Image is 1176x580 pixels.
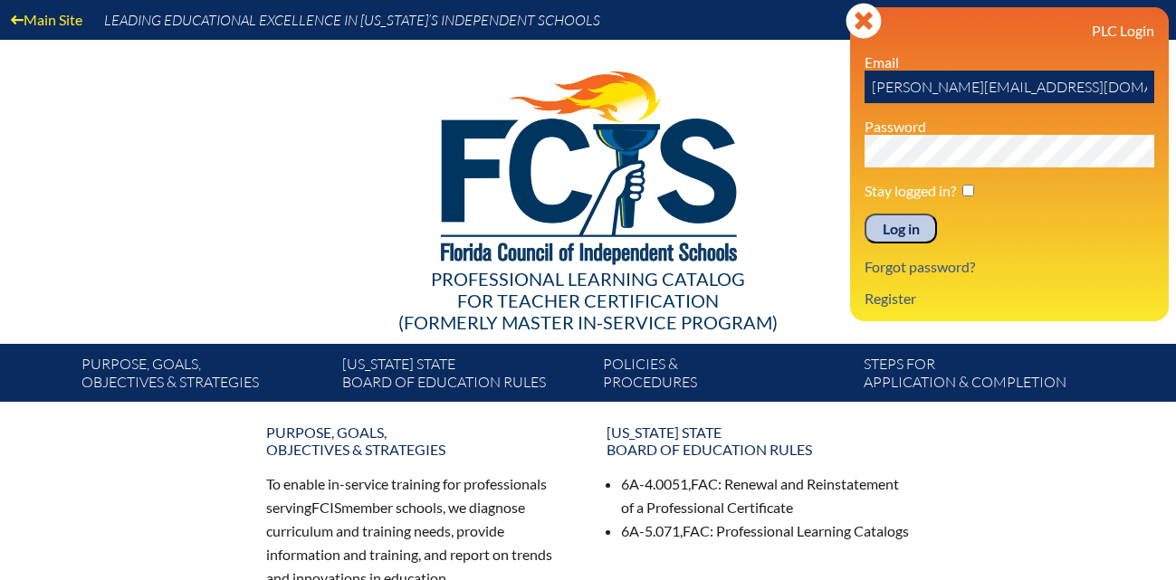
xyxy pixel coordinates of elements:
[74,351,335,402] a: Purpose, goals,objectives & strategies
[401,40,775,287] img: FCISlogo221.eps
[856,351,1117,402] a: Steps forapplication & completion
[865,118,926,135] label: Password
[621,472,911,519] li: 6A-4.0051, : Renewal and Reinstatement of a Professional Certificate
[621,519,911,543] li: 6A-5.071, : Professional Learning Catalogs
[596,416,922,465] a: [US_STATE] StateBoard of Education rules
[865,22,1154,39] h3: PLC Login
[683,522,710,539] span: FAC
[457,290,719,311] span: for Teacher Certification
[857,254,982,279] a: Forgot password?
[67,268,1110,333] div: Professional Learning Catalog (formerly Master In-service Program)
[865,53,899,71] label: Email
[4,7,90,32] a: Main Site
[691,475,718,492] span: FAC
[846,3,882,39] svg: Close
[596,351,856,402] a: Policies &Procedures
[857,286,923,310] a: Register
[255,416,581,465] a: Purpose, goals,objectives & strategies
[311,499,341,516] span: FCIS
[865,214,937,244] input: Log in
[335,351,596,402] a: [US_STATE] StateBoard of Education rules
[865,182,956,199] label: Stay logged in?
